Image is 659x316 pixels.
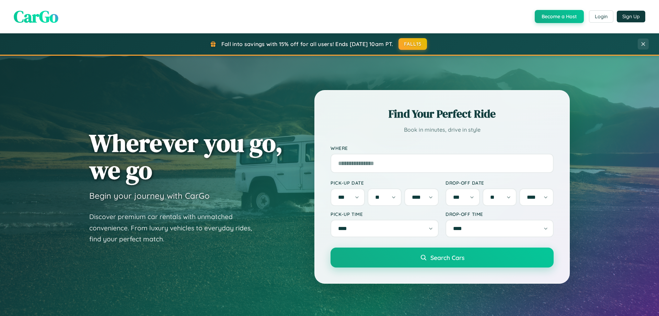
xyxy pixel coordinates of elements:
button: FALL15 [398,38,427,50]
button: Become a Host [535,10,584,23]
label: Drop-off Time [446,211,554,217]
span: Fall into savings with 15% off for all users! Ends [DATE] 10am PT. [221,41,393,47]
label: Where [331,145,554,151]
h2: Find Your Perfect Ride [331,106,554,121]
button: Search Cars [331,248,554,268]
h1: Wherever you go, we go [89,129,283,184]
h3: Begin your journey with CarGo [89,190,210,201]
button: Sign Up [617,11,645,22]
label: Drop-off Date [446,180,554,186]
button: Login [589,10,613,23]
span: CarGo [14,5,58,28]
span: Search Cars [430,254,464,261]
label: Pick-up Time [331,211,439,217]
label: Pick-up Date [331,180,439,186]
p: Discover premium car rentals with unmatched convenience. From luxury vehicles to everyday rides, ... [89,211,261,245]
p: Book in minutes, drive in style [331,125,554,135]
